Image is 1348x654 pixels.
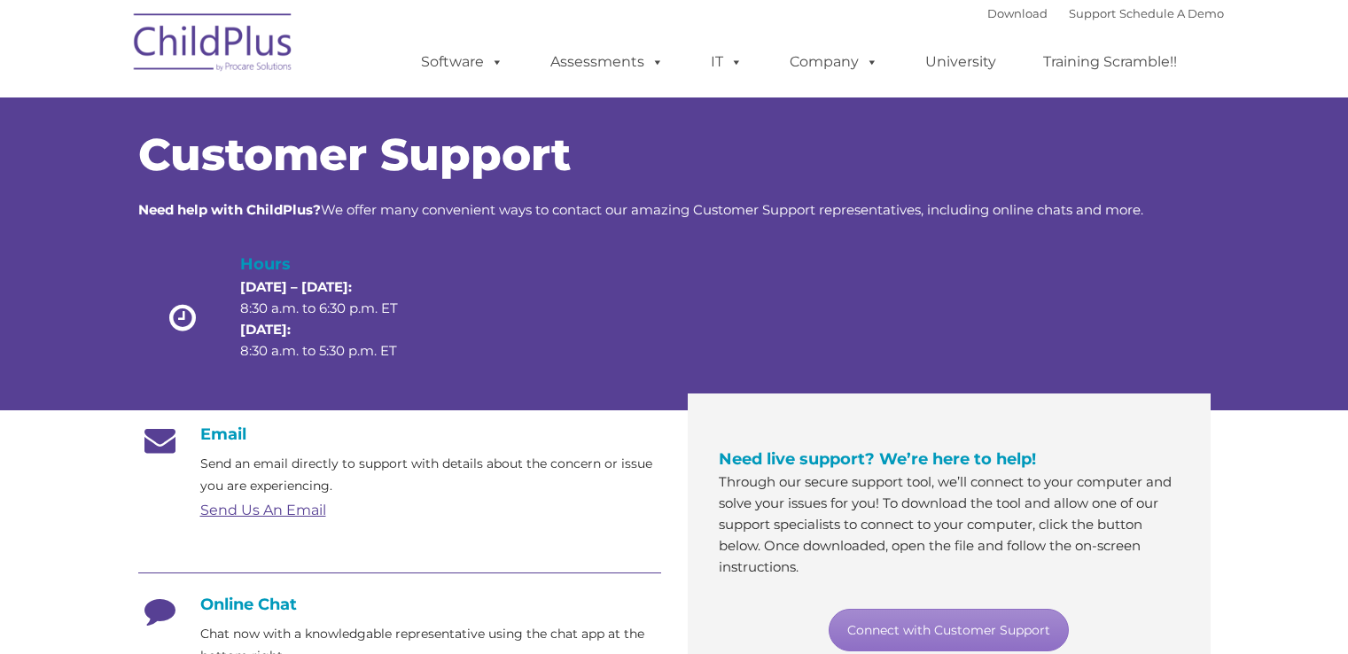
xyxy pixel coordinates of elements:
a: Support [1069,6,1116,20]
font: | [987,6,1224,20]
a: Software [403,44,521,80]
h4: Email [138,424,661,444]
a: Send Us An Email [200,502,326,518]
a: Download [987,6,1048,20]
p: Send an email directly to support with details about the concern or issue you are experiencing. [200,453,661,497]
a: Schedule A Demo [1119,6,1224,20]
span: Customer Support [138,128,571,182]
a: Connect with Customer Support [829,609,1069,651]
p: Through our secure support tool, we’ll connect to your computer and solve your issues for you! To... [719,471,1180,578]
h4: Hours [240,252,428,276]
span: Need live support? We’re here to help! [719,449,1036,469]
a: Assessments [533,44,682,80]
a: Training Scramble!! [1025,44,1195,80]
strong: [DATE] – [DATE]: [240,278,352,295]
a: Company [772,44,896,80]
p: 8:30 a.m. to 6:30 p.m. ET 8:30 a.m. to 5:30 p.m. ET [240,276,428,362]
span: We offer many convenient ways to contact our amazing Customer Support representatives, including ... [138,201,1143,218]
a: IT [693,44,760,80]
h4: Online Chat [138,595,661,614]
img: ChildPlus by Procare Solutions [125,1,302,90]
strong: Need help with ChildPlus? [138,201,321,218]
a: University [908,44,1014,80]
strong: [DATE]: [240,321,291,338]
